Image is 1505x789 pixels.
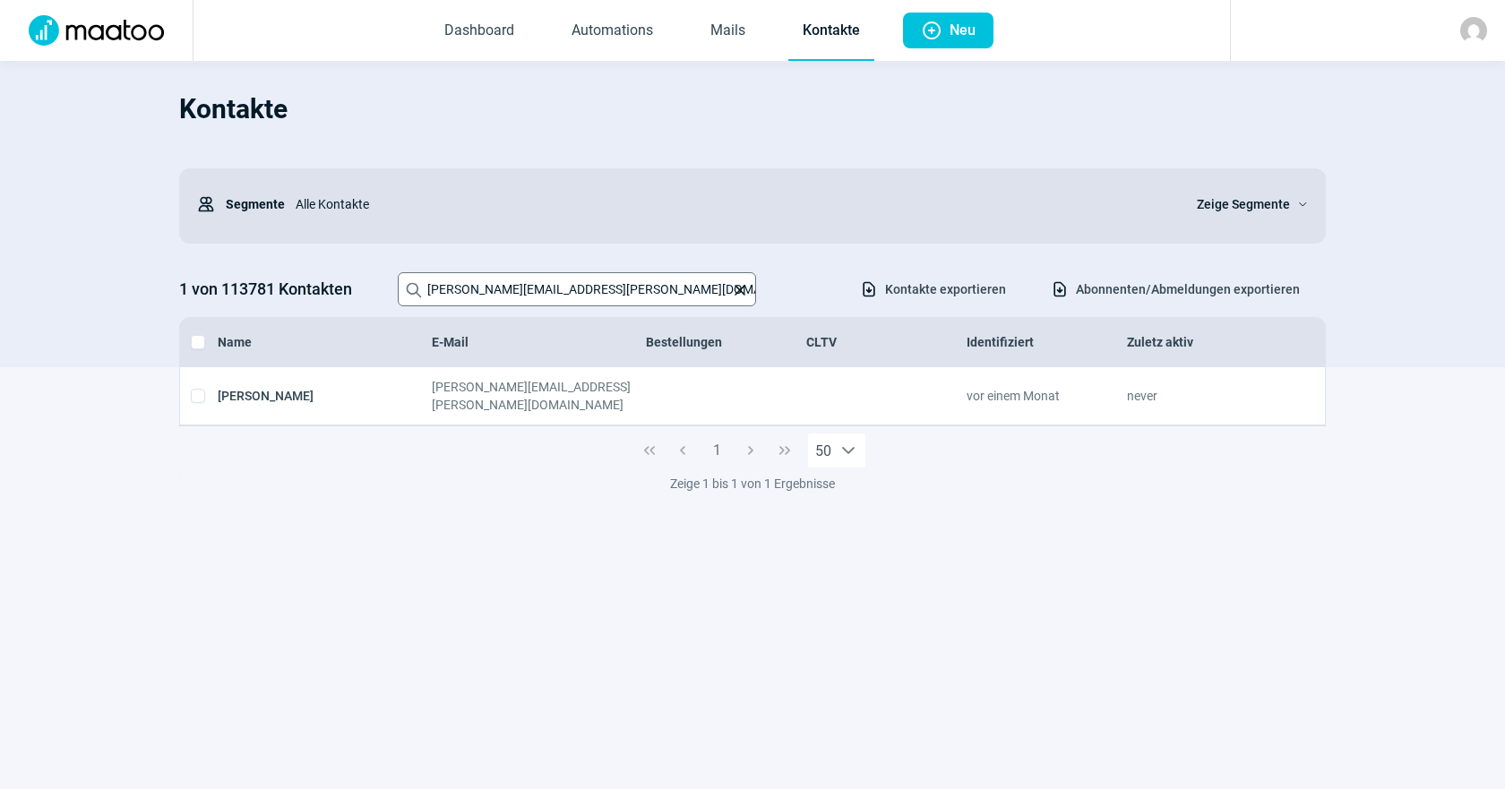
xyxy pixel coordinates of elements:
[18,15,175,46] img: Logo
[967,333,1127,351] div: Identifiziert
[806,333,967,351] div: CLTV
[218,333,432,351] div: Name
[885,275,1006,304] span: Kontakte exportieren
[1127,333,1287,351] div: Zuletz aktiv
[218,378,432,414] div: [PERSON_NAME]
[179,475,1326,493] div: Zeige 1 bis 1 von 1 Ergebnisse
[808,433,831,467] span: Rows per page
[1460,17,1487,44] img: avatar
[903,13,993,48] button: Neu
[197,186,285,222] div: Segmente
[398,272,756,306] input: Search
[432,378,646,414] div: [PERSON_NAME][EMAIL_ADDRESS][PERSON_NAME][DOMAIN_NAME]
[967,378,1127,414] div: vor einem Monat
[696,2,760,61] a: Mails
[841,274,1025,304] button: Kontakte exportieren
[950,13,976,48] span: Neu
[430,2,529,61] a: Dashboard
[1197,193,1290,215] span: Zeige Segmente
[788,2,874,61] a: Kontakte
[179,275,380,304] h3: 1 von 113781 Kontakten
[432,333,646,351] div: E-Mail
[1032,274,1319,304] button: Abonnenten/Abmeldungen exportieren
[179,79,1326,140] h1: Kontakte
[1127,378,1287,414] div: never
[700,433,734,467] button: Page 1
[1076,275,1300,304] span: Abonnenten/Abmeldungen exportieren
[557,2,667,61] a: Automations
[646,333,806,351] div: Bestellungen
[285,186,1175,222] div: Alle Kontakte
